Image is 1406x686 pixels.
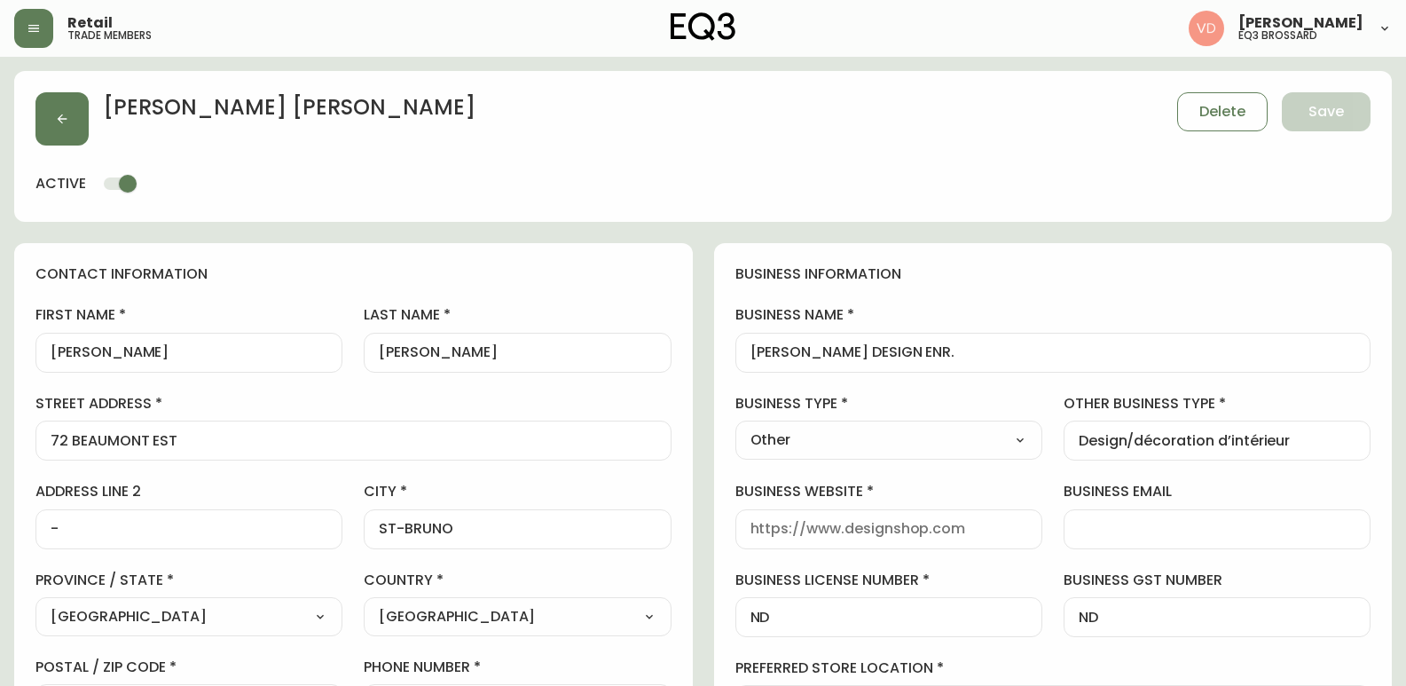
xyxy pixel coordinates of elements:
[35,482,342,501] label: address line 2
[735,658,1371,678] label: preferred store location
[364,571,671,590] label: country
[671,12,736,41] img: logo
[735,264,1371,284] h4: business information
[103,92,475,131] h2: [PERSON_NAME] [PERSON_NAME]
[1064,482,1371,501] label: business email
[1064,571,1371,590] label: business gst number
[735,394,1042,414] label: business type
[35,394,672,414] label: street address
[67,16,113,30] span: Retail
[67,30,152,41] h5: trade members
[1189,11,1224,46] img: 34cbe8de67806989076631741e6a7c6b
[735,482,1042,501] label: business website
[1238,30,1317,41] h5: eq3 brossard
[1238,16,1363,30] span: [PERSON_NAME]
[1064,394,1371,414] label: other business type
[1199,102,1245,122] span: Delete
[364,658,671,677] label: phone number
[364,305,671,325] label: last name
[735,305,1371,325] label: business name
[735,571,1042,590] label: business license number
[750,521,1027,538] input: https://www.designshop.com
[1177,92,1268,131] button: Delete
[35,571,342,590] label: province / state
[35,174,86,193] h4: active
[364,482,671,501] label: city
[35,658,342,677] label: postal / zip code
[35,264,672,284] h4: contact information
[35,305,342,325] label: first name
